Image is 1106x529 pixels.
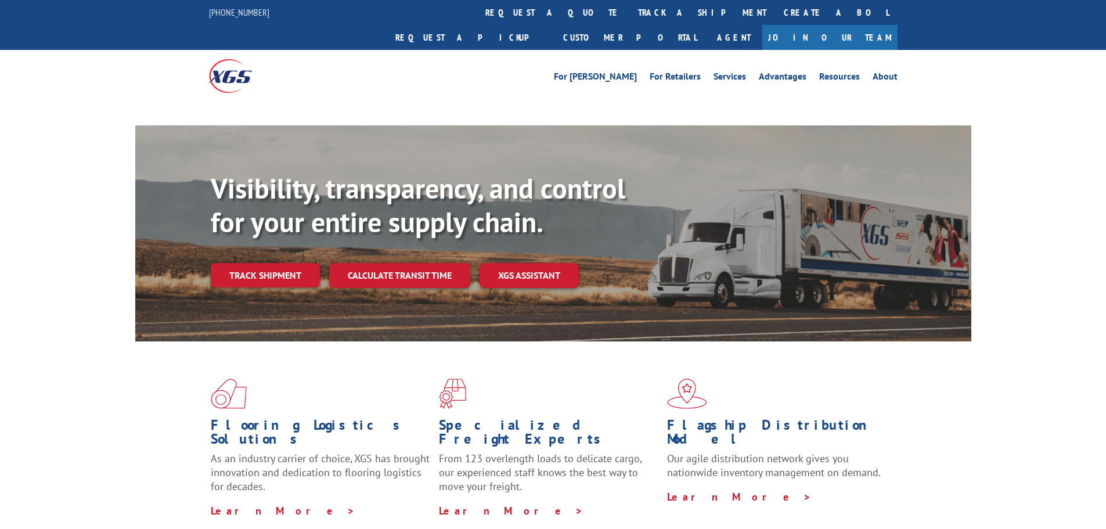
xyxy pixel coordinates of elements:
[554,72,637,85] a: For [PERSON_NAME]
[211,170,625,240] b: Visibility, transparency, and control for your entire supply chain.
[819,72,860,85] a: Resources
[439,418,658,452] h1: Specialized Freight Experts
[387,25,554,50] a: Request a pickup
[667,418,887,452] h1: Flagship Distribution Model
[329,263,470,288] a: Calculate transit time
[667,452,881,479] span: Our agile distribution network gives you nationwide inventory management on demand.
[873,72,898,85] a: About
[714,72,746,85] a: Services
[211,504,355,517] a: Learn More >
[439,504,583,517] a: Learn More >
[762,25,898,50] a: Join Our Team
[209,6,269,18] a: [PHONE_NUMBER]
[211,418,430,452] h1: Flooring Logistics Solutions
[439,379,466,409] img: xgs-icon-focused-on-flooring-red
[650,72,701,85] a: For Retailers
[667,379,707,409] img: xgs-icon-flagship-distribution-model-red
[211,263,320,287] a: Track shipment
[705,25,762,50] a: Agent
[211,379,247,409] img: xgs-icon-total-supply-chain-intelligence-red
[480,263,579,288] a: XGS ASSISTANT
[667,490,812,503] a: Learn More >
[759,72,806,85] a: Advantages
[439,452,658,503] p: From 123 overlength loads to delicate cargo, our experienced staff knows the best way to move you...
[211,452,430,493] span: As an industry carrier of choice, XGS has brought innovation and dedication to flooring logistics...
[554,25,705,50] a: Customer Portal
